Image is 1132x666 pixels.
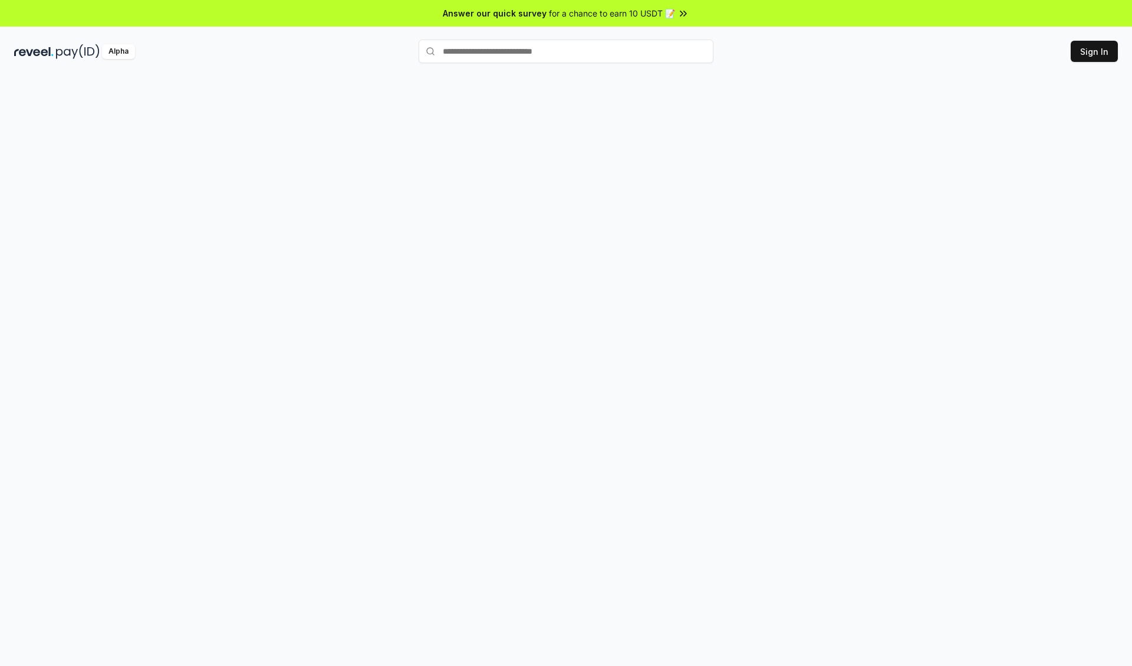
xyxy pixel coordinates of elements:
button: Sign In [1071,41,1118,62]
div: Alpha [102,44,135,59]
img: pay_id [56,44,100,59]
span: for a chance to earn 10 USDT 📝 [549,7,675,19]
img: reveel_dark [14,44,54,59]
span: Answer our quick survey [443,7,547,19]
